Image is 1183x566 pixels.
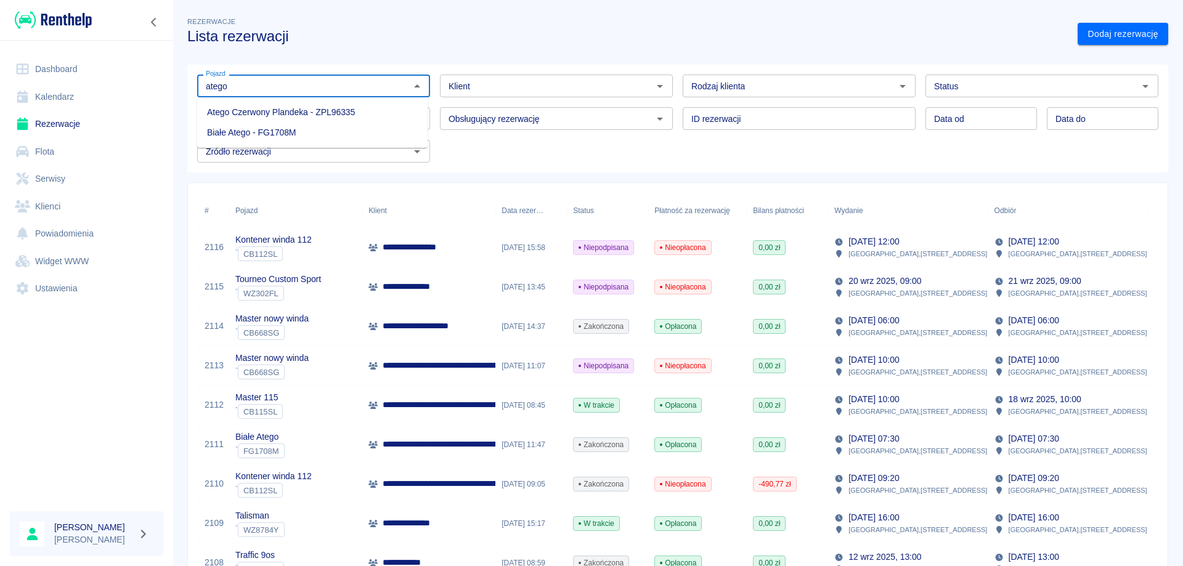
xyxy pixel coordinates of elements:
[753,193,804,228] div: Bilans płatności
[197,102,428,123] li: Atego Czerwony Plandeka - ZPL96335
[229,193,362,228] div: Pojazd
[574,518,619,529] span: W trakcie
[495,386,567,425] div: [DATE] 08:45
[495,425,567,464] div: [DATE] 11:47
[655,321,701,332] span: Opłacona
[10,138,163,166] a: Flota
[648,193,747,228] div: Płatność za rezerwację
[238,368,284,377] span: CB668SG
[10,193,163,220] a: Klienci
[655,439,701,450] span: Opłacona
[1009,314,1059,327] p: [DATE] 06:00
[205,241,224,254] a: 2116
[1009,406,1147,417] p: [GEOGRAPHIC_DATA] , [STREET_ADDRESS]
[238,249,282,259] span: CB112SL
[574,360,633,371] span: Niepodpisana
[754,281,785,293] span: 0,00 zł
[235,286,321,301] div: `
[198,193,229,228] div: #
[1009,275,1081,288] p: 21 wrz 2025, 09:00
[205,398,224,411] a: 2112
[828,193,988,228] div: Wydanie
[235,246,312,261] div: `
[235,352,309,365] p: Master nowy winda
[238,328,284,338] span: CB668SG
[1078,23,1168,46] a: Dodaj rezerwację
[238,407,282,416] span: CB115SL
[573,193,594,228] div: Status
[894,78,911,95] button: Otwórz
[205,477,224,490] a: 2110
[754,242,785,253] span: 0,00 zł
[848,275,921,288] p: 20 wrz 2025, 09:00
[848,354,899,366] p: [DATE] 10:00
[235,483,312,498] div: `
[205,359,224,372] a: 2113
[368,193,387,228] div: Klient
[848,406,987,417] p: [GEOGRAPHIC_DATA] , [STREET_ADDRESS]
[1009,327,1147,338] p: [GEOGRAPHIC_DATA] , [STREET_ADDRESS]
[54,533,133,546] p: [PERSON_NAME]
[205,280,224,293] a: 2115
[574,439,628,450] span: Zakończona
[574,321,628,332] span: Zakończona
[574,400,619,411] span: W trakcie
[848,393,899,406] p: [DATE] 10:00
[205,193,209,228] div: #
[651,110,669,127] button: Otwórz
[848,235,899,248] p: [DATE] 12:00
[754,518,785,529] span: 0,00 zł
[574,242,633,253] span: Niepodpisana
[235,365,309,379] div: `
[15,10,92,30] img: Renthelp logo
[187,18,235,25] span: Rezerwacje
[1009,235,1059,248] p: [DATE] 12:00
[925,107,1037,130] input: DD.MM.YYYY
[754,321,785,332] span: 0,00 zł
[235,509,285,522] p: Talisman
[1009,445,1147,456] p: [GEOGRAPHIC_DATA] , [STREET_ADDRESS]
[848,288,987,299] p: [GEOGRAPHIC_DATA] , [STREET_ADDRESS]
[145,14,163,30] button: Zwiń nawigację
[848,314,899,327] p: [DATE] 06:00
[197,123,428,143] li: Białe Atego - FG1708M
[238,289,283,298] span: WZ302FL
[1009,551,1059,564] p: [DATE] 13:00
[1016,202,1033,219] button: Sort
[574,281,633,293] span: Niepodpisana
[495,464,567,504] div: [DATE] 09:05
[205,320,224,333] a: 2114
[495,267,567,307] div: [DATE] 13:45
[10,110,163,138] a: Rezerwacje
[1047,107,1158,130] input: DD.MM.YYYY
[235,549,284,562] p: Traffic 9os
[1137,78,1154,95] button: Otwórz
[754,400,785,411] span: 0,00 zł
[655,518,701,529] span: Opłacona
[848,472,899,485] p: [DATE] 09:20
[848,551,921,564] p: 12 wrz 2025, 13:00
[10,165,163,193] a: Serwisy
[205,438,224,451] a: 2111
[54,521,133,533] h6: [PERSON_NAME]
[495,346,567,386] div: [DATE] 11:07
[1009,511,1059,524] p: [DATE] 16:00
[1009,524,1147,535] p: [GEOGRAPHIC_DATA] , [STREET_ADDRESS]
[834,193,863,228] div: Wydanie
[205,517,224,530] a: 2109
[994,193,1017,228] div: Odbiór
[848,248,987,259] p: [GEOGRAPHIC_DATA] , [STREET_ADDRESS]
[654,193,730,228] div: Płatność za rezerwację
[754,439,785,450] span: 0,00 zł
[988,193,1148,228] div: Odbiór
[10,220,163,248] a: Powiadomienia
[409,143,426,160] button: Otwórz
[1009,485,1147,496] p: [GEOGRAPHIC_DATA] , [STREET_ADDRESS]
[655,479,710,490] span: Nieopłacona
[848,366,987,378] p: [GEOGRAPHIC_DATA] , [STREET_ADDRESS]
[10,83,163,111] a: Kalendarz
[754,479,795,490] span: -490,77 zł
[754,360,785,371] span: 0,00 zł
[235,233,312,246] p: Kontener winda 112
[848,327,987,338] p: [GEOGRAPHIC_DATA] , [STREET_ADDRESS]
